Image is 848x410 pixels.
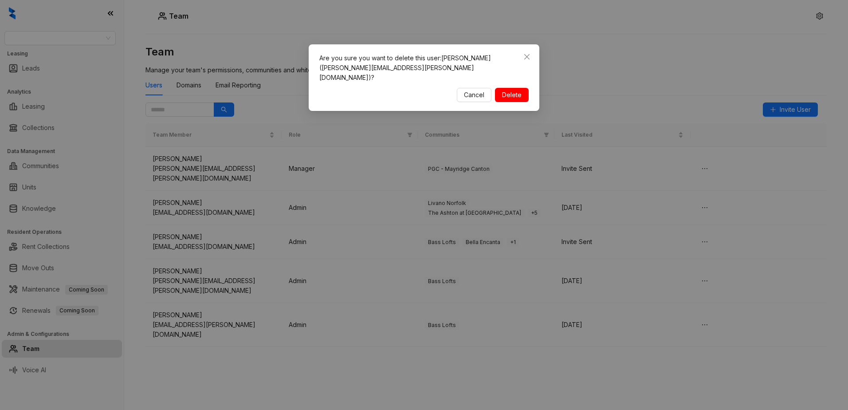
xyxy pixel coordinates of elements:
span: Cancel [464,90,484,100]
span: close [523,53,530,60]
button: Cancel [457,88,491,102]
p: Are you sure you want to delete this user: [PERSON_NAME] ([PERSON_NAME][EMAIL_ADDRESS][PERSON_NAM... [319,53,529,83]
button: Delete [495,88,529,102]
span: Delete [502,90,522,100]
button: Close [520,50,534,64]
